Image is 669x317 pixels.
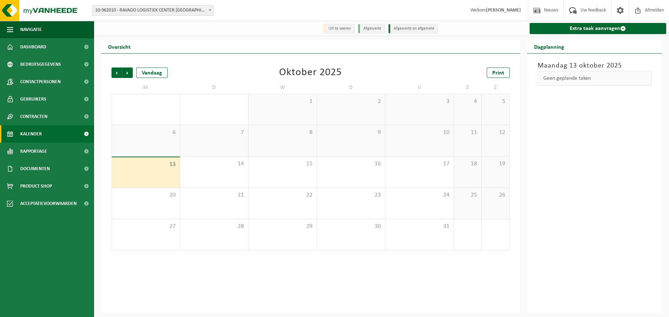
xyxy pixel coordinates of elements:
[20,73,61,90] span: Contactpersonen
[252,160,313,168] span: 15
[527,40,571,53] h2: Dagplanning
[184,191,245,199] span: 21
[20,125,42,143] span: Kalender
[184,223,245,230] span: 28
[389,160,450,168] span: 17
[115,129,176,136] span: 6
[457,160,478,168] span: 18
[321,129,382,136] span: 9
[252,129,313,136] span: 8
[487,68,510,78] a: Print
[485,98,506,105] span: 5
[482,81,509,94] td: Z
[115,223,176,230] span: 27
[389,98,450,105] span: 3
[389,129,450,136] span: 10
[492,70,504,76] span: Print
[485,191,506,199] span: 26
[317,81,386,94] td: D
[20,160,50,177] span: Documenten
[122,68,133,78] span: Volgende
[457,98,478,105] span: 4
[457,129,478,136] span: 11
[454,81,482,94] td: Z
[252,191,313,199] span: 22
[20,143,47,160] span: Rapportage
[111,68,122,78] span: Vorige
[323,24,355,33] li: Uit te voeren
[92,5,214,16] span: 10-962010 - RAVAGO LOGISTIEK CENTER LOMMEL - LOMMEL
[385,81,454,94] td: V
[20,108,47,125] span: Contracten
[252,98,313,105] span: 1
[180,81,249,94] td: D
[252,223,313,230] span: 29
[92,6,214,15] span: 10-962010 - RAVAGO LOGISTIEK CENTER LOMMEL - LOMMEL
[115,161,176,168] span: 13
[248,81,317,94] td: W
[20,195,77,212] span: Acceptatievoorwaarden
[485,160,506,168] span: 19
[321,160,382,168] span: 16
[279,68,342,78] div: Oktober 2025
[457,191,478,199] span: 25
[389,191,450,199] span: 24
[538,61,652,71] h3: Maandag 13 oktober 2025
[20,90,46,108] span: Gebruikers
[321,223,382,230] span: 30
[101,40,138,53] h2: Overzicht
[184,160,245,168] span: 14
[136,68,168,78] div: Vandaag
[321,191,382,199] span: 23
[530,23,667,34] a: Extra taak aanvragen
[538,71,652,86] div: Geen geplande taken
[20,21,42,38] span: Navigatie
[20,38,46,56] span: Dashboard
[486,8,521,13] strong: [PERSON_NAME]
[389,223,450,230] span: 31
[184,129,245,136] span: 7
[321,98,382,105] span: 2
[358,24,385,33] li: Afgewerkt
[389,24,438,33] li: Afgewerkt en afgemeld
[485,129,506,136] span: 12
[20,177,52,195] span: Product Shop
[115,191,176,199] span: 20
[20,56,61,73] span: Bedrijfsgegevens
[111,81,180,94] td: M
